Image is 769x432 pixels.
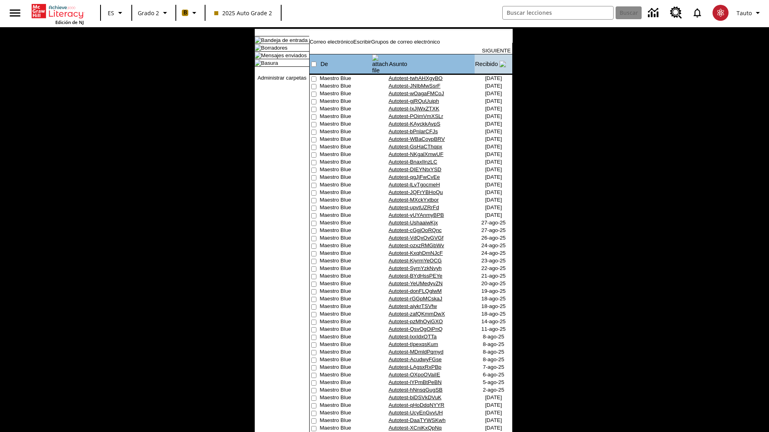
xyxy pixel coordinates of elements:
a: Autotest-VdQxOvGVGf [389,235,443,241]
td: Maestro Blue [320,121,372,128]
button: Abrir el menú lateral [3,1,27,25]
nobr: [DATE] [485,159,502,165]
a: Autotest-OXpoOVaiIE [389,372,440,378]
nobr: 8-ago-25 [483,356,504,362]
td: Maestro Blue [320,379,372,387]
nobr: [DATE] [485,75,502,81]
td: Maestro Blue [320,280,372,288]
a: Mensajes enviados [261,52,307,58]
a: Autotest-lLvTgocmeH [389,182,440,188]
a: Autotest-DaaTYWSKwh [389,417,445,423]
td: Maestro Blue [320,98,372,106]
a: Notificaciones [687,2,708,23]
nobr: [DATE] [485,106,502,112]
td: Maestro Blue [320,75,372,83]
nobr: 7-ago-25 [483,364,504,370]
nobr: 18-ago-25 [481,303,506,309]
nobr: [DATE] [485,98,502,104]
td: Maestro Blue [320,394,372,402]
img: avatar image [713,5,729,21]
a: Autotest-KxqhDmNJcF [389,250,443,256]
nobr: 2-ago-25 [483,387,504,393]
a: Autotest-POimVmXSLr [389,113,443,119]
td: Maestro Blue [320,288,372,296]
a: Autotest-lYPmBtPeBN [389,379,442,385]
nobr: 21-ago-25 [481,273,506,279]
td: Maestro Blue [320,387,372,394]
td: Maestro Blue [320,166,372,174]
a: Autotest-YeUMedyvZN [389,280,443,286]
img: folder_icon.gif [255,37,261,43]
td: Maestro Blue [320,182,372,189]
img: folder_icon_pick.gif [255,60,261,66]
td: Maestro Blue [320,151,372,159]
a: Autotest-biDSVkDVuK [389,394,441,400]
td: Maestro Blue [320,364,372,372]
input: Buscar campo [503,6,613,19]
td: Maestro Blue [320,303,372,311]
a: Autotest-cGgjOoRQnc [389,227,442,233]
nobr: [DATE] [485,212,502,218]
nobr: [DATE] [485,83,502,89]
td: Maestro Blue [320,90,372,98]
a: Autotest-JQFrYBHoQu [389,189,443,195]
td: Maestro Blue [320,174,372,182]
a: Autotest-QsvOgOiPnQ [389,326,443,332]
div: Portada [32,2,84,25]
a: Autotest-qHoDdqNYYR [389,402,444,408]
a: De [320,61,328,67]
a: Autotest-rGGpMCskaJ [389,296,442,302]
td: Maestro Blue [320,311,372,318]
nobr: 5-ago-25 [483,379,504,385]
nobr: [DATE] [485,182,502,188]
nobr: 24-ago-25 [481,250,506,256]
nobr: [DATE] [485,90,502,96]
nobr: 23-ago-25 [481,258,506,264]
td: Maestro Blue [320,189,372,197]
button: Grado: Grado 2, Elige un grado [135,6,173,20]
a: Autotest-XCniKxQpNq [389,425,442,431]
nobr: [DATE] [485,204,502,210]
a: Recibido [475,61,498,67]
a: Autotest-zafQKmmDwX [389,311,445,317]
button: Lenguaje: ES, Selecciona un idioma [103,6,129,20]
nobr: [DATE] [485,425,502,431]
td: Maestro Blue [320,296,372,303]
nobr: 11-ago-25 [481,326,506,332]
nobr: 27-ago-25 [481,227,506,233]
nobr: [DATE] [485,113,502,119]
td: Maestro Blue [320,106,372,113]
nobr: [DATE] [485,189,502,195]
a: Autotest-bPnlarCFJs [389,128,438,134]
span: B [183,8,187,18]
a: Centro de información [643,2,665,24]
nobr: [DATE] [485,197,502,203]
td: Maestro Blue [320,326,372,334]
a: Autotest-qgJjFwCvEe [389,174,440,180]
td: Maestro Blue [320,334,372,341]
nobr: 26-ago-25 [481,235,506,241]
a: Autotest-hNnsqGugSB [389,387,443,393]
a: Autotest-WBaCoypBRV [389,136,445,142]
button: Boost El color de la clase es anaranjado claro. Cambiar el color de la clase. [179,6,202,20]
a: Basura [261,60,278,66]
td: Maestro Blue [320,204,372,212]
a: Grupos de correo electrónico [371,39,440,45]
td: Maestro Blue [320,402,372,410]
span: Edición de NJ [55,19,84,25]
td: Maestro Blue [320,83,372,90]
nobr: 20-ago-25 [481,280,506,286]
nobr: [DATE] [485,151,502,157]
td: Maestro Blue [320,349,372,356]
a: Autotest-yUYAnmyBPB [389,212,444,218]
nobr: 24-ago-25 [481,242,506,248]
a: Autotest-JNIbMwSsrF [389,83,441,89]
nobr: [DATE] [485,174,502,180]
a: Autotest-MDmldPqmyd [389,349,443,355]
td: Maestro Blue [320,144,372,151]
a: Autotest-upvtUZRrFd [389,204,439,210]
span: 2025 Auto Grade 2 [214,9,272,17]
a: Autotest-aiykrTSVfw [389,303,437,309]
td: Maestro Blue [320,113,372,121]
a: Escribir [353,39,371,45]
